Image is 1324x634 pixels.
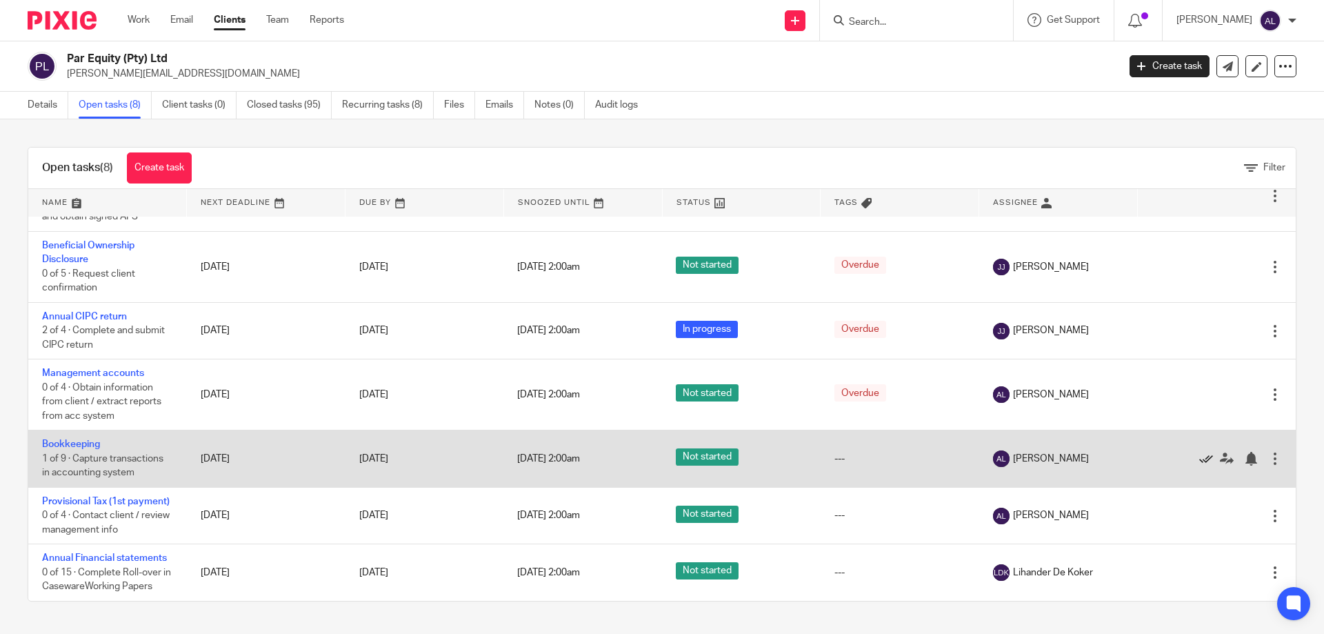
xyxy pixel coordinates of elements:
img: svg%3E [993,508,1010,524]
a: Bookkeeping [42,439,100,449]
span: [DATE] 2:00am [517,326,580,336]
span: 14 of 15 · Follow up with client and obtain signed AFS [42,198,170,222]
a: Details [28,92,68,119]
span: [PERSON_NAME] [1013,452,1089,466]
img: svg%3E [993,450,1010,467]
span: [DATE] 2:00am [517,454,580,464]
span: (8) [100,162,113,173]
span: Overdue [834,321,886,338]
a: Files [444,92,475,119]
a: Client tasks (0) [162,92,237,119]
a: Closed tasks (95) [247,92,332,119]
a: Work [128,13,150,27]
img: svg%3E [993,564,1010,581]
span: Filter [1263,163,1285,172]
a: Provisional Tax (1st payment) [42,497,170,506]
span: Overdue [834,384,886,402]
span: Overdue [834,257,886,274]
span: [DATE] 2:00am [517,568,580,577]
td: [DATE] [187,430,345,487]
span: 1 of 9 · Capture transactions in accounting system [42,454,163,478]
span: [PERSON_NAME] [1013,324,1089,337]
span: [DATE] [359,326,388,336]
img: svg%3E [1259,10,1281,32]
span: 0 of 4 · Contact client / review management info [42,511,170,535]
a: Create task [1130,55,1210,77]
span: Tags [834,199,858,206]
a: Emails [485,92,524,119]
span: [DATE] 2:00am [517,262,580,272]
p: [PERSON_NAME][EMAIL_ADDRESS][DOMAIN_NAME] [67,67,1109,81]
div: --- [834,508,965,522]
span: Not started [676,506,739,523]
a: Recurring tasks (8) [342,92,434,119]
img: svg%3E [993,323,1010,339]
span: Not started [676,562,739,579]
td: [DATE] [187,544,345,601]
span: 2 of 4 · Complete and submit CIPC return [42,326,165,350]
h1: Open tasks [42,161,113,175]
a: Clients [214,13,245,27]
h2: Par Equity (Pty) Ltd [67,52,901,66]
span: [PERSON_NAME] [1013,388,1089,402]
img: svg%3E [993,386,1010,403]
td: [DATE] [187,302,345,359]
div: --- [834,452,965,466]
span: Get Support [1047,15,1100,25]
a: Beneficial Ownership Disclosure [42,241,134,264]
span: [DATE] [359,568,388,577]
span: Not started [676,448,739,466]
span: 0 of 5 · Request client confirmation [42,269,135,293]
span: Not started [676,384,739,402]
a: Open tasks (8) [79,92,152,119]
a: Reports [310,13,344,27]
span: [DATE] 2:00am [517,511,580,521]
a: Team [266,13,289,27]
a: Annual CIPC return [42,312,127,321]
td: [DATE] [187,232,345,303]
span: [PERSON_NAME] [1013,260,1089,274]
span: [DATE] [359,511,388,521]
span: [DATE] [359,262,388,272]
input: Search [847,17,972,29]
span: 0 of 15 · Complete Roll-over in CasewareWorking Papers [42,568,171,592]
a: Notes (0) [534,92,585,119]
a: Create task [127,152,192,184]
span: Snoozed Until [518,199,590,206]
a: Management accounts [42,368,144,378]
span: [PERSON_NAME] [1013,508,1089,522]
td: [DATE] [187,487,345,544]
td: [DATE] [187,359,345,430]
span: Status [676,199,711,206]
a: Email [170,13,193,27]
span: [DATE] [359,454,388,464]
a: Mark as done [1199,452,1220,466]
img: svg%3E [28,52,57,81]
a: Annual Financial statements [42,553,167,563]
div: --- [834,566,965,579]
img: svg%3E [993,259,1010,275]
span: Not started [676,257,739,274]
span: 0 of 4 · Obtain information from client / extract reports from acc system [42,383,161,421]
span: In progress [676,321,738,338]
span: Lihander De Koker [1013,566,1093,579]
a: Audit logs [595,92,648,119]
p: [PERSON_NAME] [1176,13,1252,27]
img: Pixie [28,11,97,30]
span: [DATE] [359,390,388,399]
span: [DATE] 2:00am [517,390,580,399]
